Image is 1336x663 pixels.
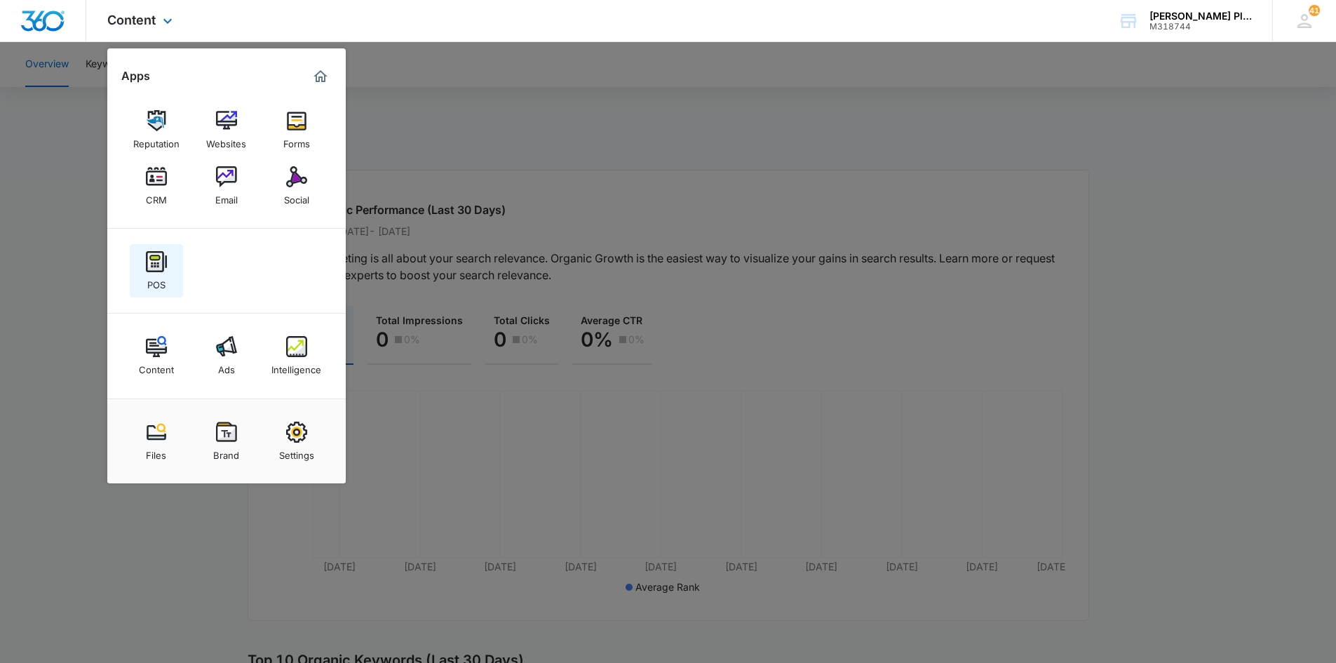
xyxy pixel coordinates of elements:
div: POS [147,272,166,290]
a: POS [130,244,183,297]
div: Intelligence [271,357,321,375]
a: Content [130,329,183,382]
a: Forms [270,103,323,156]
a: Brand [200,415,253,468]
div: Email [215,187,238,206]
div: Files [146,443,166,461]
a: Social [270,159,323,213]
div: Social [284,187,309,206]
a: Reputation [130,103,183,156]
span: 41 [1309,5,1320,16]
a: CRM [130,159,183,213]
div: Brand [213,443,239,461]
a: Files [130,415,183,468]
a: Settings [270,415,323,468]
div: Forms [283,131,310,149]
a: Websites [200,103,253,156]
a: Email [200,159,253,213]
div: account name [1149,11,1252,22]
div: Reputation [133,131,180,149]
div: notifications count [1309,5,1320,16]
div: account id [1149,22,1252,32]
div: Websites [206,131,246,149]
a: Ads [200,329,253,382]
span: Content [107,13,156,27]
div: Settings [279,443,314,461]
div: Content [139,357,174,375]
a: Intelligence [270,329,323,382]
div: CRM [146,187,167,206]
h2: Apps [121,69,150,83]
a: Marketing 360® Dashboard [309,65,332,88]
div: Ads [218,357,235,375]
